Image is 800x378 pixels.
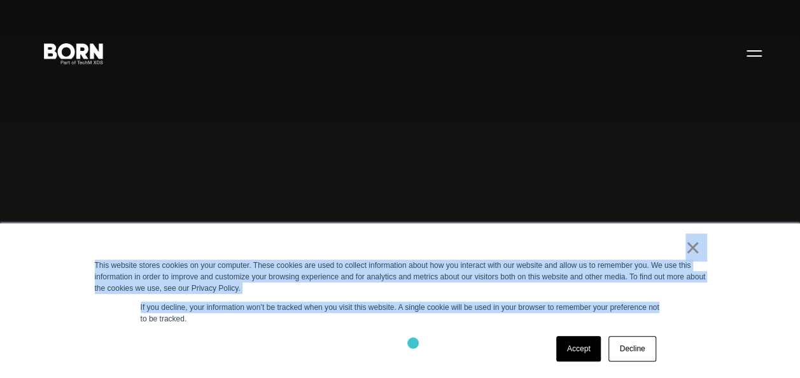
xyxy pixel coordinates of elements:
[95,260,706,294] div: This website stores cookies on your computer. These cookies are used to collect information about...
[685,242,701,253] a: ×
[608,336,656,361] a: Decline
[556,336,601,361] a: Accept
[739,39,769,66] button: Open
[141,302,660,325] p: If you decline, your information won’t be tracked when you visit this website. A single cookie wi...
